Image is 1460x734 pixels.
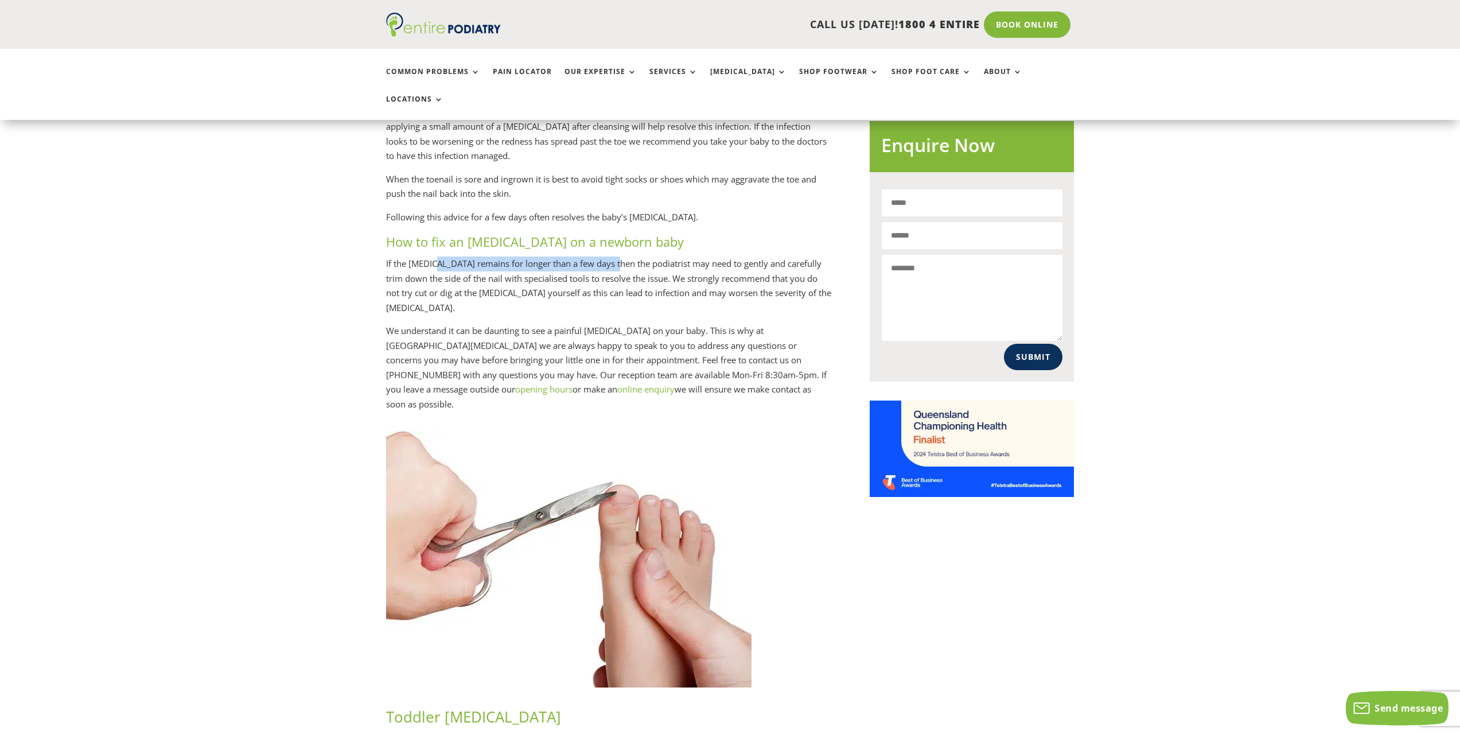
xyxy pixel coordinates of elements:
[493,68,552,92] a: Pain Locator
[386,90,832,172] p: It may also be helpful to place a small amount of sterile cotton wool or gauze in between the nai...
[891,68,971,92] a: Shop Foot Care
[984,11,1070,38] a: Book Online
[386,172,832,210] p: When the toenail is sore and ingrown it is best to avoid tight socks or shoes which may aggravate...
[984,68,1022,92] a: About
[386,210,832,234] p: Following this advice for a few days often resolves the baby’s [MEDICAL_DATA].
[515,383,573,395] a: opening hours
[1004,344,1062,370] button: Submit
[386,95,443,120] a: Locations
[649,68,698,92] a: Services
[386,68,480,92] a: Common Problems
[898,17,980,31] span: 1800 4 ENTIRE
[870,488,1074,499] a: Telstra Business Awards QLD State Finalist - Championing Health Category
[799,68,879,92] a: Shop Footwear
[386,324,832,411] p: We understand it can be daunting to see a painful [MEDICAL_DATA] on your baby. This is why at [GE...
[710,68,787,92] a: [MEDICAL_DATA]
[386,13,501,37] img: logo (1)
[1346,691,1449,725] button: Send message
[386,430,752,688] img: Ingrown toenail
[1375,702,1443,714] span: Send message
[617,383,675,395] a: online enquiry
[386,706,561,727] span: Toddler [MEDICAL_DATA]
[386,233,832,257] h3: How to fix an [MEDICAL_DATA] on a newborn baby
[386,257,832,324] p: If the [MEDICAL_DATA] remains for longer than a few days then the podiatrist may need to gently a...
[564,68,637,92] a: Our Expertise
[386,28,501,39] a: Entire Podiatry
[870,401,1074,497] img: Telstra Business Awards QLD State Finalist - Championing Health Category
[545,17,980,32] p: CALL US [DATE]!
[881,133,1062,164] h2: Enquire Now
